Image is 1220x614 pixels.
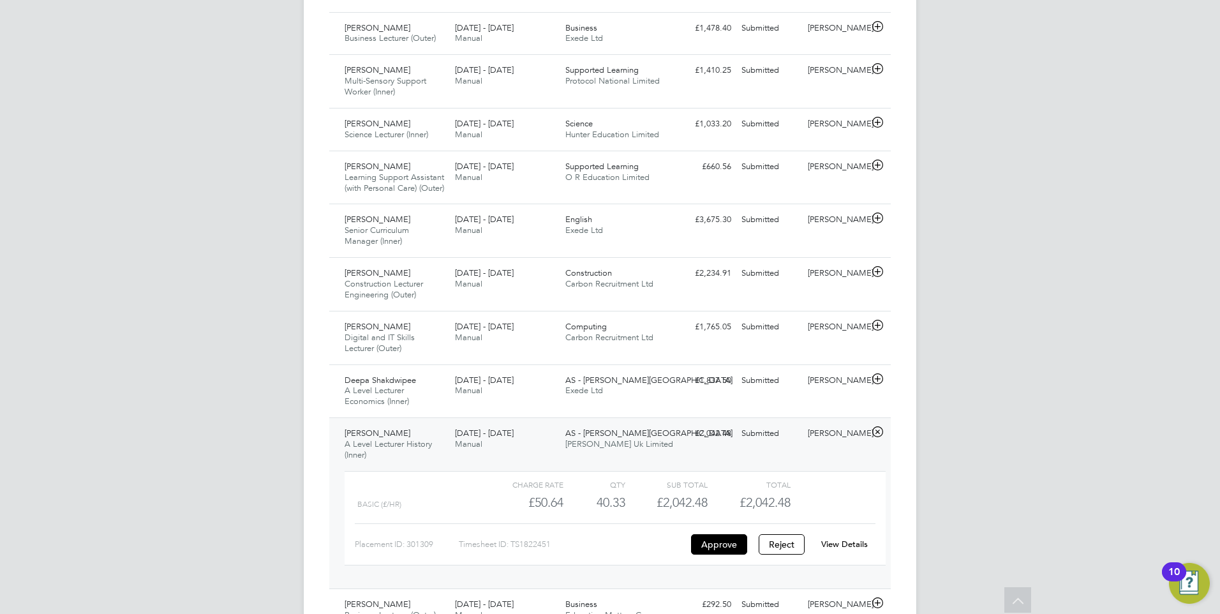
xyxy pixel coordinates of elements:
[1169,563,1210,604] button: Open Resource Center, 10 new notifications
[345,33,436,43] span: Business Lecturer (Outer)
[759,534,805,555] button: Reject
[565,64,639,75] span: Supported Learning
[345,438,432,460] span: A Level Lecturer History (Inner)
[565,75,660,86] span: Protocol National Limited
[345,64,410,75] span: [PERSON_NAME]
[565,172,650,183] span: O R Education Limited
[670,60,736,81] div: £1,410.25
[670,114,736,135] div: £1,033.20
[563,492,625,513] div: 40.33
[455,225,482,236] span: Manual
[565,225,603,236] span: Exede Ltd
[625,492,708,513] div: £2,042.48
[357,500,401,509] span: Basic (£/HR)
[345,225,409,246] span: Senior Curriculum Manager (Inner)
[803,18,869,39] div: [PERSON_NAME]
[455,375,514,386] span: [DATE] - [DATE]
[455,118,514,129] span: [DATE] - [DATE]
[455,64,514,75] span: [DATE] - [DATE]
[455,385,482,396] span: Manual
[670,317,736,338] div: £1,765.05
[670,423,736,444] div: £2,042.48
[345,129,428,140] span: Science Lecturer (Inner)
[691,534,747,555] button: Approve
[736,370,803,391] div: Submitted
[670,156,736,177] div: £660.56
[803,114,869,135] div: [PERSON_NAME]
[670,209,736,230] div: £3,675.30
[345,22,410,33] span: [PERSON_NAME]
[455,321,514,332] span: [DATE] - [DATE]
[736,263,803,284] div: Submitted
[708,477,790,492] div: Total
[803,317,869,338] div: [PERSON_NAME]
[455,267,514,278] span: [DATE] - [DATE]
[565,321,607,332] span: Computing
[455,332,482,343] span: Manual
[803,156,869,177] div: [PERSON_NAME]
[345,599,410,610] span: [PERSON_NAME]
[345,385,409,407] span: A Level Lecturer Economics (Inner)
[565,375,733,386] span: AS - [PERSON_NAME][GEOGRAPHIC_DATA]
[565,278,653,289] span: Carbon Recruitment Ltd
[1168,572,1180,588] div: 10
[455,22,514,33] span: [DATE] - [DATE]
[736,423,803,444] div: Submitted
[736,317,803,338] div: Submitted
[455,599,514,610] span: [DATE] - [DATE]
[670,263,736,284] div: £2,234.91
[455,214,514,225] span: [DATE] - [DATE]
[565,161,639,172] span: Supported Learning
[740,495,791,510] span: £2,042.48
[455,129,482,140] span: Manual
[565,22,597,33] span: Business
[565,599,597,610] span: Business
[565,438,673,449] span: [PERSON_NAME] Uk Limited
[455,278,482,289] span: Manual
[455,438,482,449] span: Manual
[345,321,410,332] span: [PERSON_NAME]
[803,263,869,284] div: [PERSON_NAME]
[565,385,603,396] span: Exede Ltd
[670,18,736,39] div: £1,478.40
[455,33,482,43] span: Manual
[736,60,803,81] div: Submitted
[459,534,688,555] div: Timesheet ID: TS1822451
[345,75,426,97] span: Multi-Sensory Support Worker (Inner)
[565,118,593,129] span: Science
[736,209,803,230] div: Submitted
[670,370,736,391] div: £1,837.50
[455,75,482,86] span: Manual
[345,267,410,278] span: [PERSON_NAME]
[455,428,514,438] span: [DATE] - [DATE]
[481,492,563,513] div: £50.64
[563,477,625,492] div: QTY
[345,214,410,225] span: [PERSON_NAME]
[565,267,612,278] span: Construction
[803,370,869,391] div: [PERSON_NAME]
[736,156,803,177] div: Submitted
[565,129,659,140] span: Hunter Education Limited
[736,18,803,39] div: Submitted
[565,428,733,438] span: AS - [PERSON_NAME][GEOGRAPHIC_DATA]
[736,114,803,135] div: Submitted
[803,209,869,230] div: [PERSON_NAME]
[481,477,563,492] div: Charge rate
[345,118,410,129] span: [PERSON_NAME]
[625,477,708,492] div: Sub Total
[565,214,592,225] span: English
[565,33,603,43] span: Exede Ltd
[821,539,868,550] a: View Details
[803,423,869,444] div: [PERSON_NAME]
[455,161,514,172] span: [DATE] - [DATE]
[345,375,416,386] span: Deepa Shakdwipee
[565,332,653,343] span: Carbon Recruitment Ltd
[803,60,869,81] div: [PERSON_NAME]
[345,161,410,172] span: [PERSON_NAME]
[345,428,410,438] span: [PERSON_NAME]
[455,172,482,183] span: Manual
[345,172,444,193] span: Learning Support Assistant (with Personal Care) (Outer)
[345,332,415,354] span: Digital and IT Skills Lecturer (Outer)
[345,278,423,300] span: Construction Lecturer Engineering (Outer)
[355,534,459,555] div: Placement ID: 301309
